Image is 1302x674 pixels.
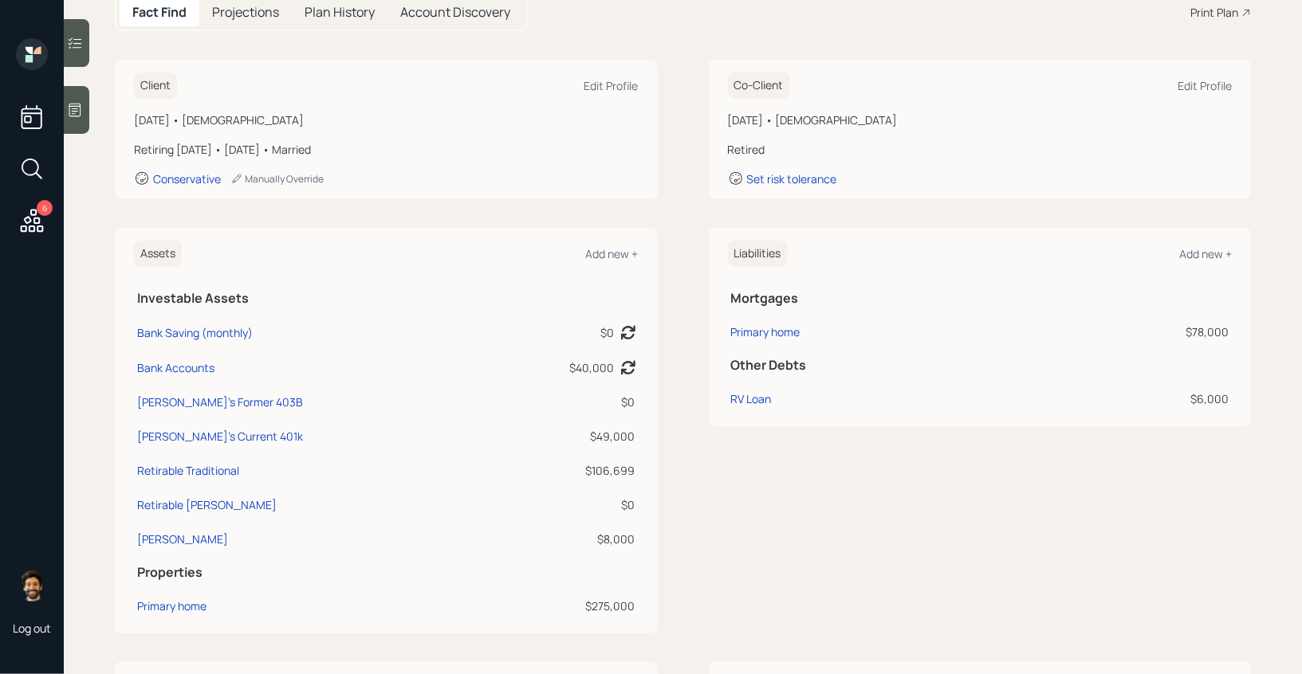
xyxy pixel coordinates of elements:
div: $49,000 [493,428,635,445]
div: Edit Profile [584,78,639,93]
div: $275,000 [493,598,635,614]
div: Retirable Traditional [137,462,239,479]
div: Edit Profile [1178,78,1232,93]
div: Log out [13,621,51,636]
div: [DATE] • [DEMOGRAPHIC_DATA] [134,112,639,128]
h5: Properties [137,565,635,580]
h6: Assets [134,241,182,267]
div: [PERSON_NAME]'s Former 403B [137,394,303,410]
div: $106,699 [493,462,635,479]
div: Add new + [586,246,639,261]
div: $0 [493,496,635,513]
img: eric-schwartz-headshot.png [16,570,48,602]
div: $0 [493,394,635,410]
div: Add new + [1179,246,1232,261]
div: $78,000 [1036,323,1229,340]
div: $6,000 [1036,390,1229,407]
h5: Account Discovery [400,5,510,20]
div: [PERSON_NAME]'s Current 401k [137,428,303,445]
div: Retiring [DATE] • [DATE] • Married [134,141,639,158]
h6: Client [134,72,177,99]
div: Retired [728,141,1233,158]
div: [PERSON_NAME] [137,531,228,547]
h5: Investable Assets [137,291,635,306]
h6: Liabilities [728,241,788,267]
div: $0 [601,324,615,341]
div: Retirable [PERSON_NAME] [137,496,277,513]
h5: Projections [212,5,279,20]
div: Print Plan [1190,4,1238,21]
h6: Co-Client [728,72,790,99]
div: Primary home [137,598,207,614]
div: Bank Accounts [137,359,214,376]
h5: Other Debts [731,358,1229,373]
div: 6 [37,200,53,216]
div: Primary home [731,323,800,340]
div: $8,000 [493,531,635,547]
div: Set risk tolerance [747,171,837,186]
h5: Mortgages [731,291,1229,306]
div: $40,000 [570,359,615,376]
div: RV Loan [731,390,772,407]
div: Conservative [153,171,221,186]
div: Bank Saving (monthly) [137,324,253,341]
div: [DATE] • [DEMOGRAPHIC_DATA] [728,112,1233,128]
h5: Fact Find [132,5,187,20]
div: Manually Override [230,172,324,186]
h5: Plan History [305,5,375,20]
